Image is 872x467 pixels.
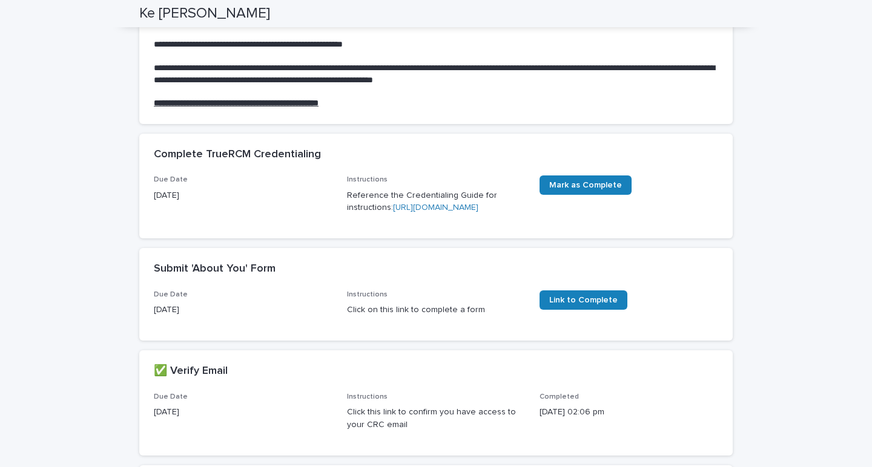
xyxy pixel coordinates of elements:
h2: Complete TrueRCM Credentialing [154,148,321,162]
p: [DATE] [154,189,332,202]
span: Instructions [347,393,388,400]
span: Completed [540,393,579,400]
a: Link to Complete [540,290,627,310]
span: Instructions [347,176,388,183]
a: [URL][DOMAIN_NAME] [393,203,478,212]
p: [DATE] [154,406,332,419]
h2: ✅ Verify Email [154,365,228,378]
span: Due Date [154,176,188,183]
p: Click this link to confirm you have access to your CRC email [347,406,526,431]
h2: Submit 'About You' Form [154,263,276,276]
h2: Ke [PERSON_NAME] [139,5,270,22]
span: Instructions [347,291,388,298]
p: [DATE] 02:06 pm [540,406,718,419]
p: Reference the Credentialing Guide for instructions: [347,189,526,215]
p: [DATE] [154,304,332,316]
span: Due Date [154,291,188,298]
span: Due Date [154,393,188,400]
span: Link to Complete [549,296,618,304]
p: Click on this link to complete a form [347,304,526,316]
a: Mark as Complete [540,175,632,195]
span: Mark as Complete [549,181,622,189]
